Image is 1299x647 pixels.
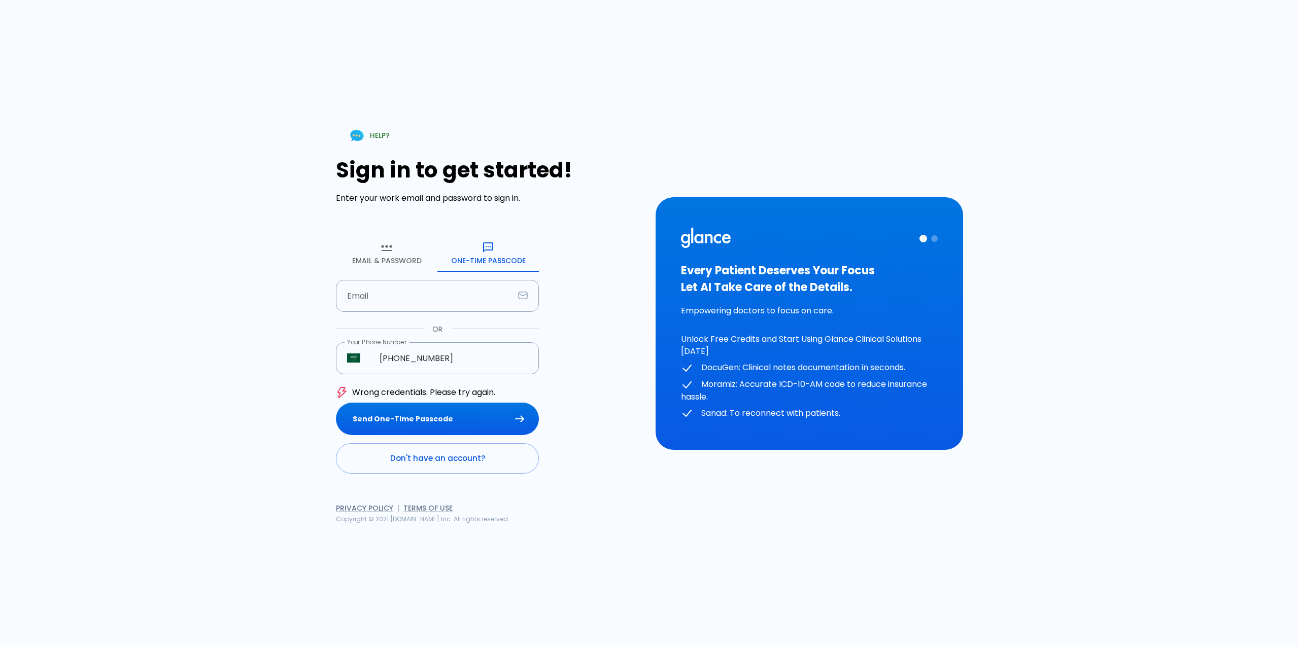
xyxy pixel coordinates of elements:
label: Your Phone Number [347,338,407,346]
span: | [397,503,399,513]
img: Saudi Arabia [347,353,360,363]
button: Email & Password [336,235,437,272]
p: Unlock Free Credits and Start Using Glance Clinical Solutions [DATE] [681,333,938,357]
p: OR [432,324,442,334]
button: Select country [343,347,364,369]
p: Sanad: To reconnect with patients. [681,407,938,420]
img: Chat Support [348,127,366,145]
p: Wrong credentials. Please try again. [352,386,495,399]
input: dr.ahmed@clinic.com [336,280,514,312]
p: Moramiz: Accurate ICD-10-AM code to reduce insurance hassle. [681,378,938,403]
p: DocuGen: Clinical notes documentation in seconds. [681,362,938,374]
h3: Every Patient Deserves Your Focus Let AI Take Care of the Details. [681,262,938,296]
a: Don't have an account? [336,443,539,474]
h1: Sign in to get started! [336,158,643,183]
button: One-Time Passcode [437,235,539,272]
a: Privacy Policy [336,503,393,513]
button: Send One-Time Passcode [336,403,539,436]
a: Terms of Use [403,503,453,513]
a: HELP? [336,123,402,149]
p: Empowering doctors to focus on care. [681,305,938,317]
span: Copyright © 2021 [DOMAIN_NAME] Inc. All rights reserved. [336,515,509,523]
p: Enter your work email and password to sign in. [336,192,643,204]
